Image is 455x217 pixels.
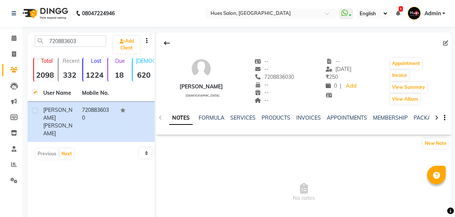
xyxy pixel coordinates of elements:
button: View Summary [390,82,427,93]
a: APPOINTMENTS [327,114,367,121]
p: Due [110,58,130,64]
div: Back to Client [159,36,175,50]
strong: 332 [59,70,81,80]
span: -- [255,97,269,104]
span: [DEMOGRAPHIC_DATA] [186,94,219,97]
a: PRODUCTS [262,114,290,121]
img: logo [19,3,70,24]
span: Admin [424,10,441,17]
button: View Album [390,94,420,104]
td: 7208836030 [78,102,116,142]
p: Recent [61,58,81,64]
span: [PERSON_NAME] [43,107,72,121]
p: Lost [86,58,105,64]
p: Total [37,58,56,64]
span: [DATE] [326,66,351,72]
a: FORMULA [199,114,224,121]
div: [PERSON_NAME] [180,83,223,91]
a: MEMBERSHIP [373,114,408,121]
span: -- [255,66,269,72]
th: User Name [39,85,78,102]
a: NOTES [169,111,193,125]
img: avatar [190,58,212,80]
span: -- [326,58,340,65]
span: -- [255,89,269,96]
iframe: chat widget [424,187,448,210]
button: Invoice [390,70,409,81]
a: INVOICES [296,114,321,121]
span: 0 [326,82,337,89]
strong: 620 [133,70,155,80]
a: SERVICES [230,114,256,121]
button: Appointment [390,58,422,69]
strong: 18 [108,70,130,80]
button: New Note [423,138,448,149]
span: -- [255,58,269,65]
th: Mobile No. [78,85,116,102]
span: [PERSON_NAME] [43,122,72,137]
span: 7208836030 [255,74,294,80]
img: Admin [408,7,421,20]
span: ₹ [326,74,329,80]
a: Add Client [113,36,140,53]
strong: 2098 [34,70,56,80]
a: PACKAGES [414,114,441,121]
span: | [340,82,341,90]
a: Add [344,81,357,91]
button: Next [60,149,74,159]
a: 5 [396,10,400,17]
span: 5 [399,6,403,12]
span: 250 [326,74,338,80]
input: Search by Name/Mobile/Email/Code [35,35,106,47]
strong: 1224 [83,70,105,80]
p: [DEMOGRAPHIC_DATA] [136,58,155,64]
b: 08047224946 [82,3,115,24]
span: -- [255,81,269,88]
